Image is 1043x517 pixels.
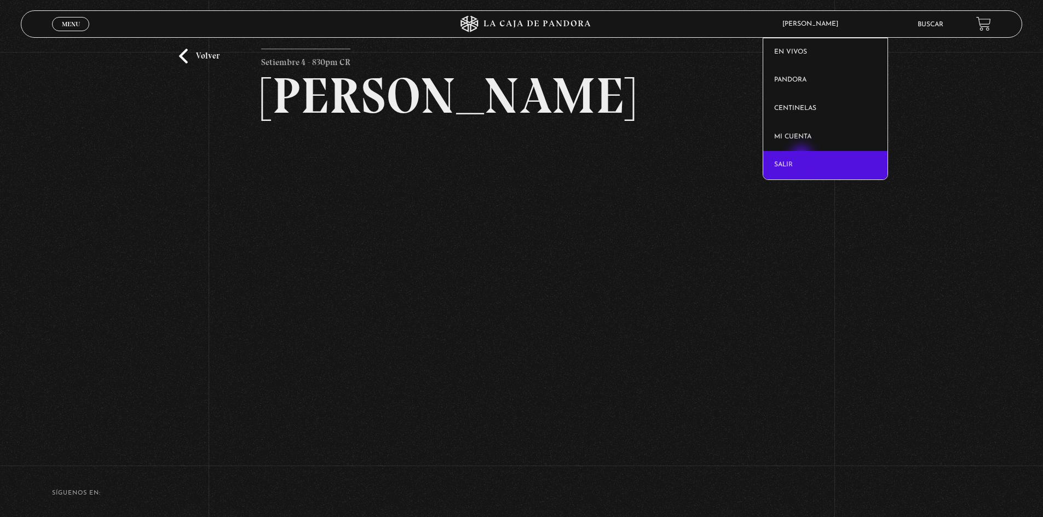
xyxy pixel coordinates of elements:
[52,490,991,496] h4: SÍguenos en:
[62,21,80,27] span: Menu
[976,16,991,31] a: View your shopping cart
[261,71,782,121] h2: [PERSON_NAME]
[763,151,888,179] a: Salir
[763,38,888,67] a: En vivos
[261,137,782,430] iframe: Dailymotion video player – MARIA GABRIELA PROGRAMA
[777,21,849,27] span: [PERSON_NAME]
[763,95,888,123] a: Centinelas
[763,66,888,95] a: Pandora
[58,30,84,38] span: Cerrar
[918,21,943,28] a: Buscar
[179,49,220,63] a: Volver
[763,123,888,152] a: Mi cuenta
[261,49,350,71] p: Setiembre 4 - 830pm CR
